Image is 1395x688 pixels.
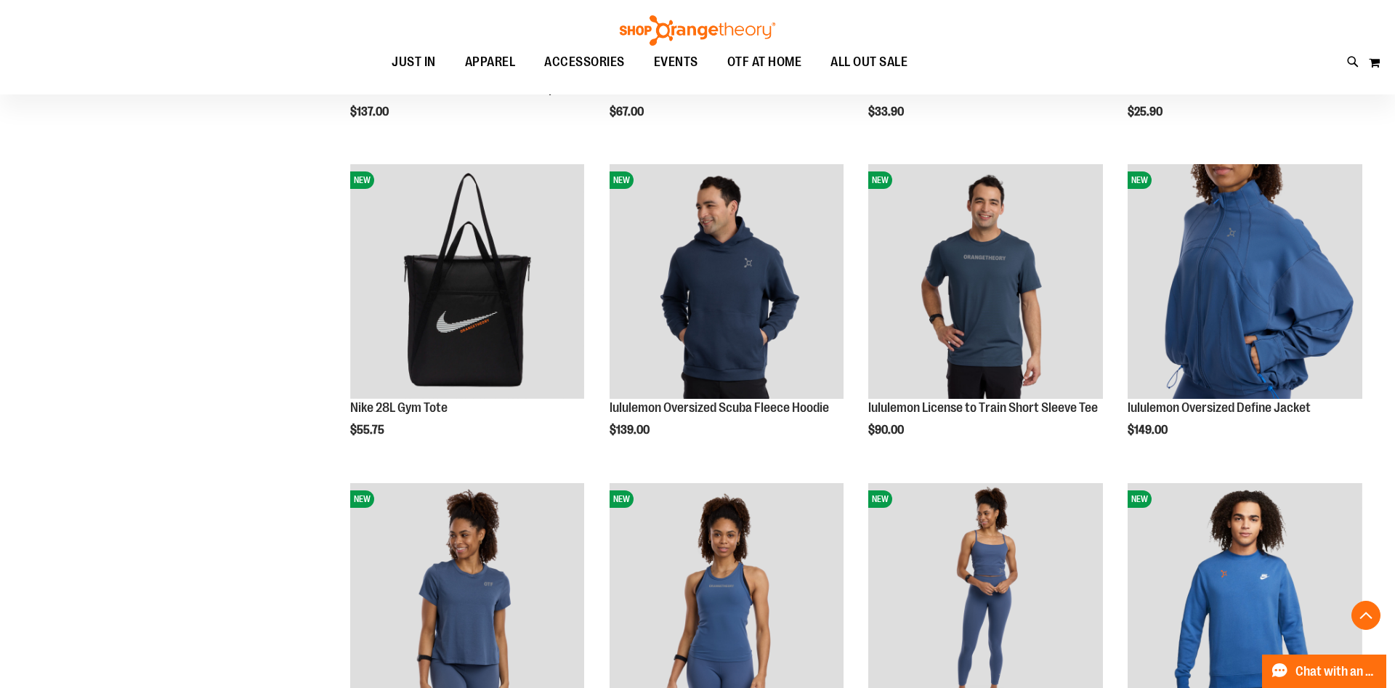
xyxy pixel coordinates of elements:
a: lululemon Ruched Racerback Tank [610,81,790,96]
div: product [343,157,592,474]
a: Nike 28L Gym ToteNEW [350,164,585,401]
span: $139.00 [610,424,652,437]
div: product [861,157,1110,474]
span: Chat with an Expert [1295,665,1378,679]
span: $137.00 [350,105,391,118]
span: NEW [350,490,374,508]
a: lululemon Oversized Scuba Fleece Hoodie [610,400,829,415]
span: NEW [610,490,634,508]
span: OTF AT HOME [727,46,802,78]
img: Shop Orangetheory [618,15,777,46]
div: product [1120,157,1370,474]
span: NEW [1128,171,1152,189]
span: ACCESSORIES [544,46,625,78]
span: NEW [868,171,892,189]
a: Muscle Tank [1128,81,1192,96]
span: $33.90 [868,105,906,118]
a: lululemon Oversized Define Jacket [1128,400,1311,415]
span: NEW [1128,490,1152,508]
a: Nike 28L Gym Tote [350,400,448,415]
span: NEW [350,171,374,189]
span: JUST IN [392,46,436,78]
a: lululemon Oversized Scuba Fleece HoodieNEW [610,164,844,401]
span: EVENTS [654,46,698,78]
span: $90.00 [868,424,906,437]
a: lululemon License to Train Short Sleeve Tee [868,400,1098,415]
img: lululemon Oversized Scuba Fleece Hoodie [610,164,844,399]
span: NEW [610,171,634,189]
img: lululemon License to Train Short Sleeve Tee [868,164,1103,399]
img: Nike 28L Gym Tote [350,164,585,399]
a: Unisex Ultra Cotton Tee [868,81,995,96]
a: lululemon License to Train Short Sleeve TeeNEW [868,164,1103,401]
button: Back To Top [1351,601,1380,630]
div: product [602,157,852,474]
span: APPAREL [465,46,516,78]
span: ALL OUT SALE [830,46,907,78]
span: $55.75 [350,424,387,437]
a: lululemon Oversized Define JacketNEW [1128,164,1362,401]
span: $149.00 [1128,424,1170,437]
button: Chat with an Expert [1262,655,1387,688]
span: $67.00 [610,105,646,118]
span: NEW [868,490,892,508]
a: lululemon Brushed Softstreme Half Zip [350,81,555,96]
img: lululemon Oversized Define Jacket [1128,164,1362,399]
span: $25.90 [1128,105,1165,118]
